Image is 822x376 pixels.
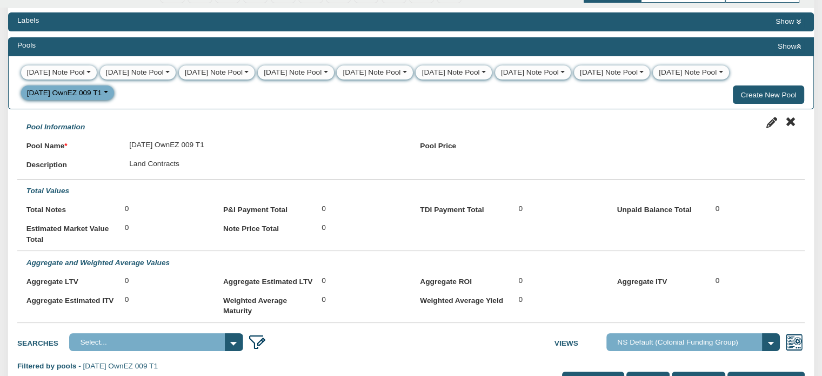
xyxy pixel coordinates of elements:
div: [DATE] Note Pool [659,67,717,78]
div: [DATE] Note Pool [106,67,164,78]
div: [DATE] Note Pool [501,67,559,78]
label: P&I Payment Total [223,199,312,215]
div: 0 [312,271,402,290]
div: 0 [116,218,205,237]
div: 0 [116,290,205,309]
div: 0 [706,271,796,290]
div: 0 [510,199,599,218]
label: Weighted Average Maturity [223,290,312,316]
button: Create New Pool [733,85,804,103]
label: Aggregate LTV [26,271,116,287]
div: 0 [116,199,205,218]
div: 0 [312,199,402,218]
label: Weighted Average Yield [420,290,509,306]
div: 0 [510,290,599,309]
div: Pools [17,40,36,51]
span: pools - [57,362,81,370]
div: 0 [116,271,205,290]
label: Aggregate Estimated ITV [26,290,116,306]
div: [DATE] OwnEZ 009 T1 [27,88,102,98]
span: Filtered by [17,362,55,370]
img: views.png [785,333,803,351]
label: Note Price Total [223,218,312,234]
div: Pool Information [17,116,94,135]
div: [DATE] Note Pool [343,67,400,78]
div: Land Contracts [120,154,402,173]
label: Aggregate ROI [420,271,509,287]
div: 0 [706,199,796,218]
div: 0 [312,218,402,237]
div: Total Values [17,180,805,199]
div: Labels [17,15,39,26]
label: Total Notes [26,199,116,215]
label: Description [26,154,121,170]
div: 0 [510,271,599,290]
label: Aggregate ITV [617,271,706,287]
div: [DATE] Note Pool [264,67,322,78]
button: Show [772,15,805,28]
label: Searches [17,333,69,349]
label: Pool Price [420,135,509,151]
label: TDI Payment Total [420,199,509,215]
div: [DATE] Note Pool [580,67,638,78]
div: [DATE] Note Pool [185,67,243,78]
div: [DATE] OwnEZ 009 T1 [120,135,402,154]
button: Show [774,40,805,53]
label: Unpaid Balance Total [617,199,706,215]
div: Aggregate and Weighted Average Values [17,251,805,271]
label: Views [554,333,606,349]
div: [DATE] Note Pool [27,67,85,78]
img: edit_filter_icon.png [248,333,266,351]
label: Pool Name [26,135,121,151]
div: 0 [312,290,402,309]
div: [DATE] Note Pool [422,67,480,78]
label: Estimated Market Value Total [26,218,116,245]
label: Aggregate Estimated LTV [223,271,312,287]
span: [DATE] OwnEZ 009 T1 [83,362,158,370]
